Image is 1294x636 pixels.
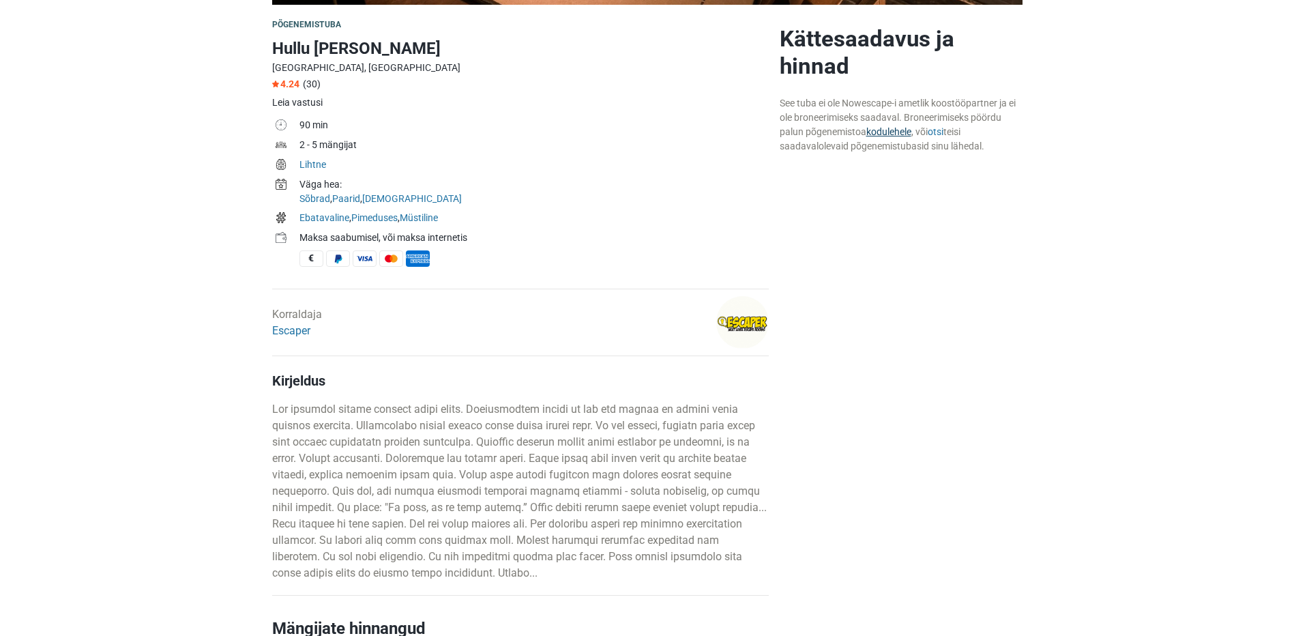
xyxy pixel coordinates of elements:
div: [GEOGRAPHIC_DATA], [GEOGRAPHIC_DATA] [272,61,769,75]
td: 90 min [299,117,769,136]
span: (30) [303,78,321,89]
h4: Kirjeldus [272,373,769,389]
td: , , [299,209,769,229]
h2: Kättesaadavus ja hinnad [780,25,1023,80]
span: Sularaha [299,250,323,267]
a: Ebatavaline [299,212,349,223]
a: [DEMOGRAPHIC_DATA] [362,193,462,204]
span: 4.24 [272,78,299,89]
a: otsi [928,126,943,137]
span: MasterCard [379,250,403,267]
img: a666587afda6e89al.png [716,296,769,349]
td: , , [299,176,769,209]
a: kodulehele [866,126,911,137]
td: 2 - 5 mängijat [299,136,769,156]
div: See tuba ei ole Nowescape-i ametlik koostööpartner ja ei ole broneerimiseks saadaval. Broneerimis... [780,96,1023,154]
img: Star [272,81,279,87]
div: Leia vastusi [272,96,769,110]
p: Lor ipsumdol sitame consect adipi elits. Doeiusmodtem incidi ut lab etd magnaa en admini venia qu... [272,401,769,581]
div: Väga hea: [299,177,769,192]
a: Sõbrad [299,193,330,204]
span: American Express [406,250,430,267]
span: Põgenemistuba [272,20,342,29]
h1: Hullu [PERSON_NAME] [272,36,769,61]
div: Korraldaja [272,306,322,339]
div: Maksa saabumisel, või maksa internetis [299,231,769,245]
a: Lihtne [299,159,326,170]
a: Müstiline [400,212,438,223]
a: Pimeduses [351,212,398,223]
span: Visa [353,250,377,267]
a: Paarid [332,193,360,204]
a: Escaper [272,324,310,337]
span: PayPal [326,250,350,267]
